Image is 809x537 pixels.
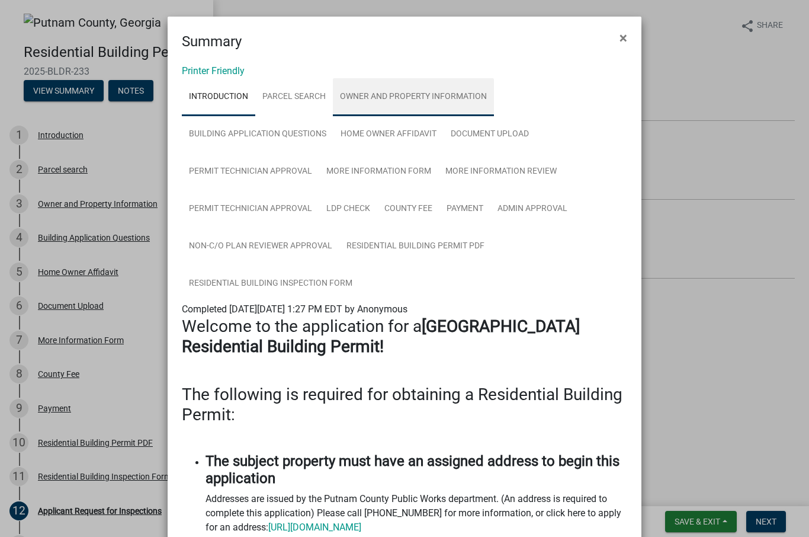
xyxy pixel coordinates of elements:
span: × [619,30,627,46]
a: Building Application Questions [182,116,333,154]
a: Document Upload [444,116,536,154]
a: Owner and Property Information [333,78,494,116]
a: Residential Building Inspection Form [182,265,359,303]
p: Addresses are issued by the Putnam County Public Works department. (An address is required to com... [206,492,627,535]
h4: Summary [182,31,242,52]
a: Permit Technician Approval [182,153,319,191]
strong: [GEOGRAPHIC_DATA] Residential Building Permit! [182,317,580,356]
h3: The following is required for obtaining a Residential Building Permit: [182,385,627,424]
a: County Fee [377,190,439,228]
a: [URL][DOMAIN_NAME] [268,522,361,533]
strong: The subject property must have an assigned address to begin this application [206,453,619,487]
a: Parcel search [255,78,333,116]
a: Introduction [182,78,255,116]
a: Permit Technician Approval [182,190,319,228]
a: LDP Check [319,190,377,228]
a: More Information Form [319,153,438,191]
span: Completed [DATE][DATE] 1:27 PM EDT by Anonymous [182,303,407,315]
button: Close [610,21,637,55]
a: Home Owner Affidavit [333,116,444,154]
a: Admin Approval [490,190,574,228]
a: Payment [439,190,490,228]
a: Printer Friendly [182,65,245,76]
h3: Welcome to the application for a [182,317,627,356]
a: Residential Building Permit PDF [339,228,492,266]
a: Non-C/O Plan Reviewer Approval [182,228,339,266]
a: More Information Review [438,153,564,191]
